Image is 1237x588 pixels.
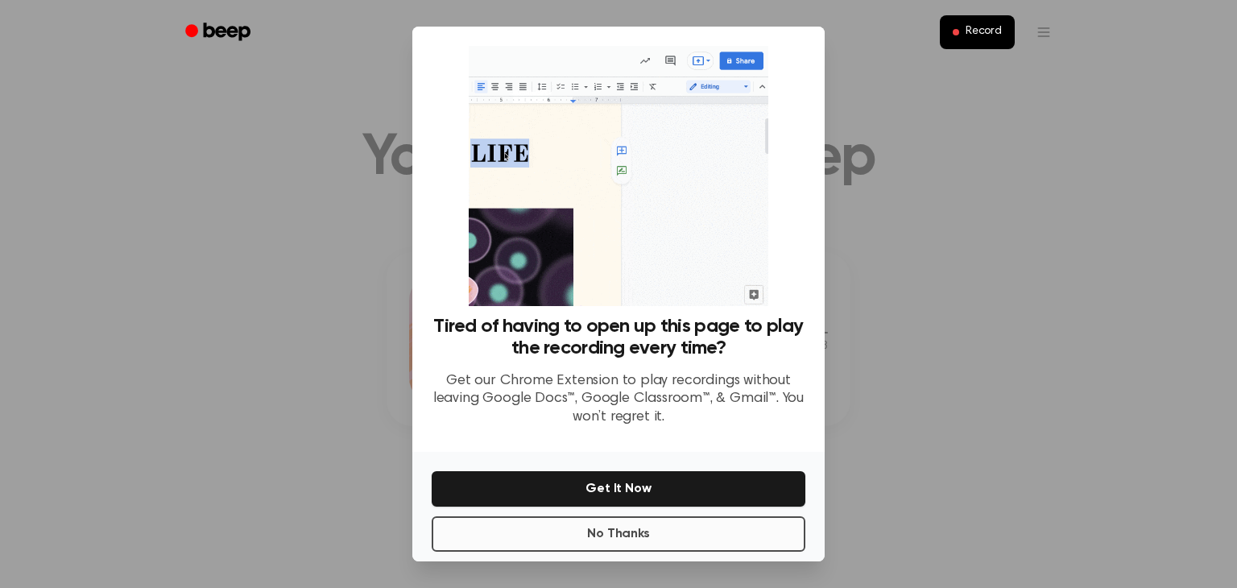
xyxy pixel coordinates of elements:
[432,516,805,552] button: No Thanks
[432,372,805,427] p: Get our Chrome Extension to play recordings without leaving Google Docs™, Google Classroom™, & Gm...
[469,46,767,306] img: Beep extension in action
[966,25,1002,39] span: Record
[432,471,805,507] button: Get It Now
[1024,13,1063,52] button: Open menu
[940,15,1015,49] button: Record
[432,316,805,359] h3: Tired of having to open up this page to play the recording every time?
[174,17,265,48] a: Beep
